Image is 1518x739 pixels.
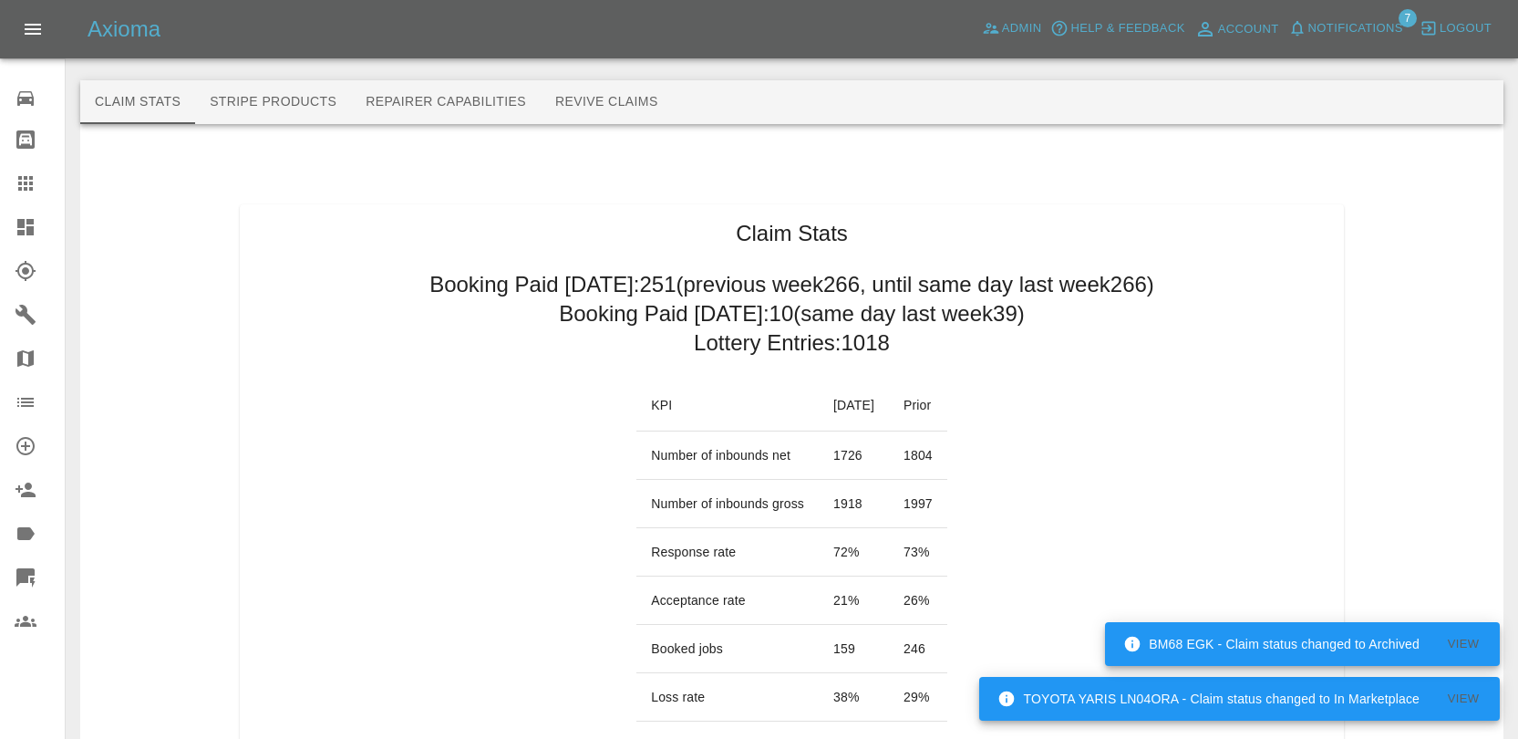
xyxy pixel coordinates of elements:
[889,380,947,432] th: Prior
[636,528,819,577] td: Response rate
[977,15,1047,43] a: Admin
[819,625,889,673] td: 159
[636,480,819,528] td: Number of inbounds gross
[1434,685,1492,713] button: View
[429,270,1154,299] h2: Booking Paid [DATE]: 251 (previous week 266 , until same day last week 266 )
[889,625,947,673] td: 246
[694,328,890,358] h2: Lottery Entries: 1018
[819,673,889,722] td: 38 %
[819,528,889,577] td: 72 %
[819,432,889,480] td: 1726
[889,673,947,722] td: 29 %
[88,15,160,44] h5: Axioma
[351,80,541,124] button: Repairer Capabilities
[1190,15,1284,44] a: Account
[1218,19,1279,40] span: Account
[1308,18,1403,39] span: Notifications
[636,673,819,722] td: Loss rate
[889,480,947,528] td: 1997
[1002,18,1042,39] span: Admin
[1399,9,1417,27] span: 7
[1415,15,1496,43] button: Logout
[80,80,195,124] button: Claim Stats
[736,219,848,248] h1: Claim Stats
[559,299,1025,328] h2: Booking Paid [DATE]: 10 (same day last week 39 )
[819,380,889,432] th: [DATE]
[1434,630,1492,659] button: View
[541,80,673,124] button: Revive Claims
[997,682,1420,715] div: TOYOTA YARIS LN04ORA - Claim status changed to In Marketplace
[889,577,947,625] td: 26 %
[1046,15,1189,43] button: Help & Feedback
[636,380,819,432] th: KPI
[1123,628,1420,661] div: BM68 EGK - Claim status changed to Archived
[819,577,889,625] td: 21 %
[195,80,351,124] button: Stripe Products
[636,432,819,480] td: Number of inbounds net
[1070,18,1184,39] span: Help & Feedback
[636,577,819,625] td: Acceptance rate
[636,625,819,673] td: Booked jobs
[1440,18,1492,39] span: Logout
[11,7,55,51] button: Open drawer
[1284,15,1408,43] button: Notifications
[819,480,889,528] td: 1918
[889,528,947,577] td: 73 %
[889,432,947,480] td: 1804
